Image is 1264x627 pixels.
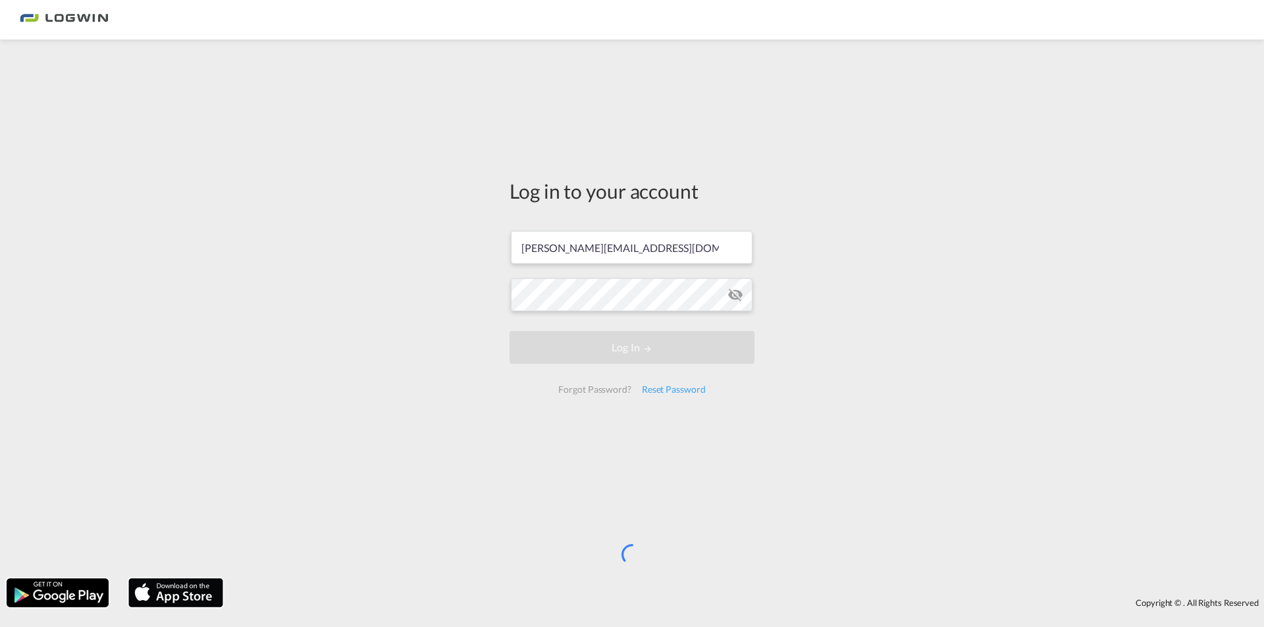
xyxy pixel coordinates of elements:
img: bc73a0e0d8c111efacd525e4c8ad7d32.png [20,5,109,35]
md-icon: icon-eye-off [727,287,743,303]
div: Copyright © . All Rights Reserved [230,591,1264,614]
div: Log in to your account [510,177,754,205]
img: google.png [5,577,110,609]
div: Reset Password [637,378,711,401]
div: Forgot Password? [553,378,636,401]
input: Enter email/phone number [511,231,752,264]
img: apple.png [127,577,224,609]
button: LOGIN [510,331,754,364]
